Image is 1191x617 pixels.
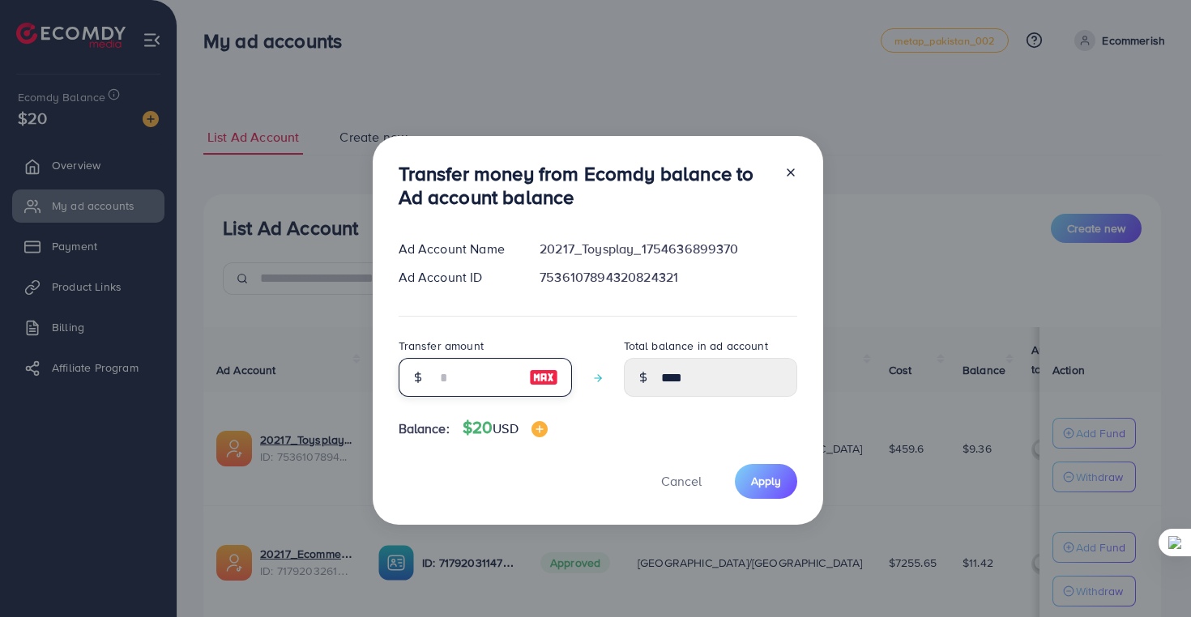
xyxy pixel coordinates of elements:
[735,464,797,499] button: Apply
[463,418,548,438] h4: $20
[531,421,548,437] img: image
[1122,544,1179,605] iframe: Chat
[751,473,781,489] span: Apply
[661,472,702,490] span: Cancel
[399,419,450,438] span: Balance:
[399,338,484,354] label: Transfer amount
[527,240,809,258] div: 20217_Toysplay_1754636899370
[386,268,527,287] div: Ad Account ID
[641,464,722,499] button: Cancel
[386,240,527,258] div: Ad Account Name
[493,419,518,437] span: USD
[527,268,809,287] div: 7536107894320824321
[529,368,558,387] img: image
[399,162,771,209] h3: Transfer money from Ecomdy balance to Ad account balance
[624,338,768,354] label: Total balance in ad account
